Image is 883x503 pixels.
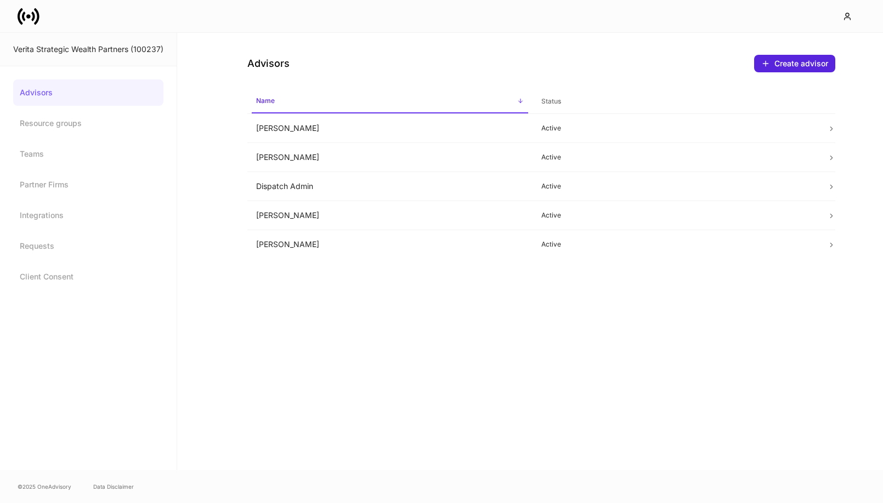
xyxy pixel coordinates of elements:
[13,110,163,136] a: Resource groups
[13,141,163,167] a: Teams
[247,57,290,70] h4: Advisors
[13,44,163,55] div: Verita Strategic Wealth Partners (100237)
[93,482,134,491] a: Data Disclaimer
[13,264,163,290] a: Client Consent
[541,124,810,133] p: Active
[247,201,533,230] td: [PERSON_NAME]
[247,143,533,172] td: [PERSON_NAME]
[252,90,529,113] span: Name
[541,153,810,162] p: Active
[13,233,163,259] a: Requests
[256,95,275,106] h6: Name
[18,482,71,491] span: © 2025 OneAdvisory
[541,240,810,249] p: Active
[754,55,835,72] button: Create advisor
[541,211,810,220] p: Active
[13,79,163,106] a: Advisors
[774,58,828,69] div: Create advisor
[247,114,533,143] td: [PERSON_NAME]
[247,172,533,201] td: Dispatch Admin
[13,202,163,228] a: Integrations
[541,96,561,106] h6: Status
[247,230,533,259] td: [PERSON_NAME]
[537,90,814,113] span: Status
[13,172,163,198] a: Partner Firms
[541,182,810,191] p: Active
